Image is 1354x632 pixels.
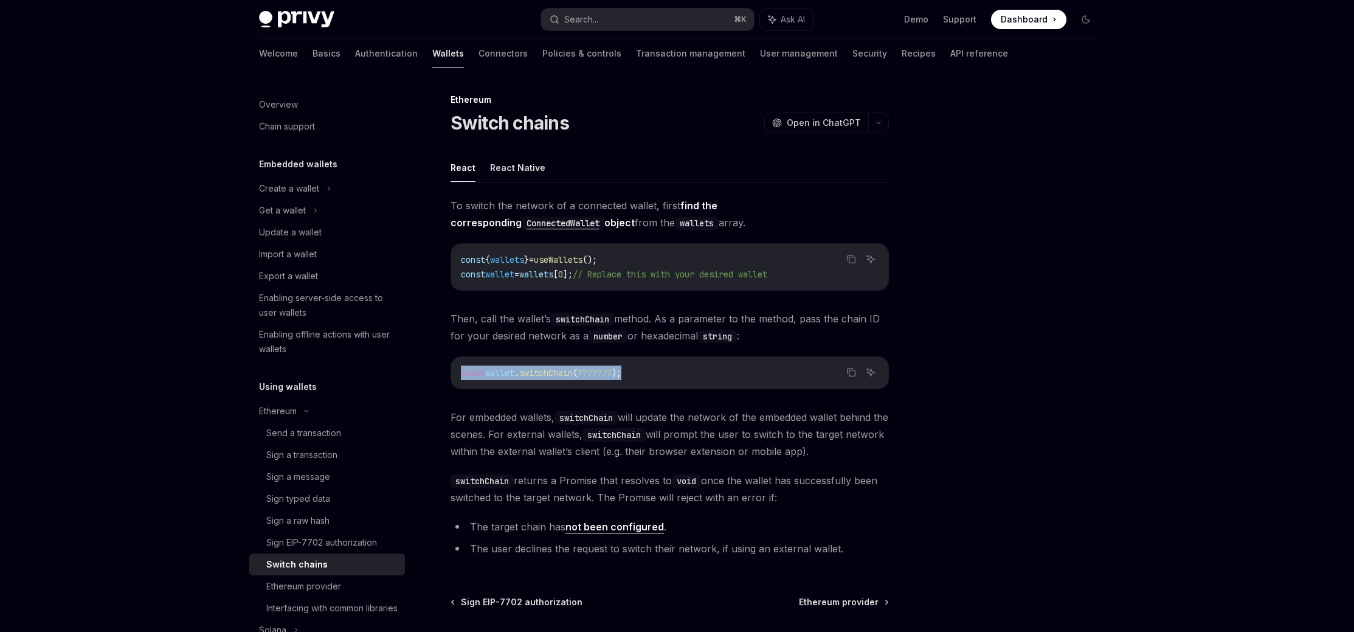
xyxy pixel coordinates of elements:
[432,39,464,68] a: Wallets
[490,254,524,265] span: wallets
[799,596,888,608] a: Ethereum provider
[249,94,405,116] a: Overview
[249,575,405,597] a: Ethereum provider
[259,157,337,172] h5: Embedded wallets
[266,579,341,594] div: Ethereum provider
[573,269,767,280] span: // Replace this with your desired wallet
[852,39,887,68] a: Security
[249,265,405,287] a: Export a wallet
[943,13,976,26] a: Support
[485,367,514,378] span: wallet
[461,367,485,378] span: await
[451,518,889,535] li: The target chain has .
[529,254,534,265] span: =
[259,269,318,283] div: Export a wallet
[534,254,582,265] span: useWallets
[259,11,334,28] img: dark logo
[524,254,529,265] span: }
[259,39,298,68] a: Welcome
[843,364,859,380] button: Copy the contents from the code block
[266,513,330,528] div: Sign a raw hash
[558,269,563,280] span: 0
[863,364,879,380] button: Ask AI
[249,324,405,360] a: Enabling offline actions with user wallets
[554,411,618,425] code: switchChain
[636,39,745,68] a: Transaction management
[991,10,1066,29] a: Dashboard
[478,39,528,68] a: Connectors
[950,39,1008,68] a: API reference
[698,330,737,343] code: string
[266,535,377,550] div: Sign EIP-7702 authorization
[553,269,558,280] span: [
[1076,10,1096,29] button: Toggle dark mode
[451,200,717,229] a: find the correspondingConnectedWalletobject
[863,251,879,267] button: Ask AI
[451,153,475,182] button: React
[573,367,578,378] span: (
[542,39,621,68] a: Policies & controls
[461,254,485,265] span: const
[578,367,612,378] span: 7777777
[514,269,519,280] span: =
[259,181,319,196] div: Create a wallet
[760,39,838,68] a: User management
[799,596,879,608] span: Ethereum provider
[563,269,573,280] span: ];
[249,510,405,532] a: Sign a raw hash
[485,254,490,265] span: {
[266,448,337,462] div: Sign a transaction
[259,380,317,394] h5: Using wallets
[519,367,573,378] span: switchChain
[485,269,514,280] span: wallet
[249,597,405,619] a: Interfacing with common libraries
[675,217,719,230] code: wallets
[249,444,405,466] a: Sign a transaction
[843,251,859,267] button: Copy the contents from the code block
[355,39,418,68] a: Authentication
[514,367,519,378] span: .
[452,596,582,608] a: Sign EIP-7702 authorization
[259,327,398,356] div: Enabling offline actions with user wallets
[249,554,405,575] a: Switch chains
[582,428,646,442] code: switchChain
[612,367,621,378] span: );
[266,470,330,484] div: Sign a message
[249,243,405,265] a: Import a wallet
[564,12,598,27] div: Search...
[249,287,405,324] a: Enabling server-side access to user wallets
[490,153,545,182] button: React Native
[259,225,322,240] div: Update a wallet
[249,488,405,510] a: Sign typed data
[451,310,889,344] span: Then, call the wallet’s method. As a parameter to the method, pass the chain ID for your desired ...
[313,39,340,68] a: Basics
[249,422,405,444] a: Send a transaction
[734,15,747,24] span: ⌘ K
[589,330,627,343] code: number
[461,269,485,280] span: const
[451,94,889,106] div: Ethereum
[787,117,861,129] span: Open in ChatGPT
[902,39,936,68] a: Recipes
[259,119,315,134] div: Chain support
[259,247,317,262] div: Import a wallet
[259,291,398,320] div: Enabling server-side access to user wallets
[519,269,553,280] span: wallets
[451,474,514,488] code: switchChain
[904,13,928,26] a: Demo
[451,112,569,134] h1: Switch chains
[582,254,597,265] span: ();
[760,9,813,30] button: Ask AI
[259,97,298,112] div: Overview
[781,13,805,26] span: Ask AI
[461,596,582,608] span: Sign EIP-7702 authorization
[266,491,330,506] div: Sign typed data
[266,601,398,616] div: Interfacing with common libraries
[451,409,889,460] span: For embedded wallets, will update the network of the embedded wallet behind the scenes. For exter...
[249,221,405,243] a: Update a wallet
[565,521,664,533] a: not been configured
[551,313,614,326] code: switchChain
[1001,13,1048,26] span: Dashboard
[266,557,328,572] div: Switch chains
[451,197,889,231] span: To switch the network of a connected wallet, first from the array.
